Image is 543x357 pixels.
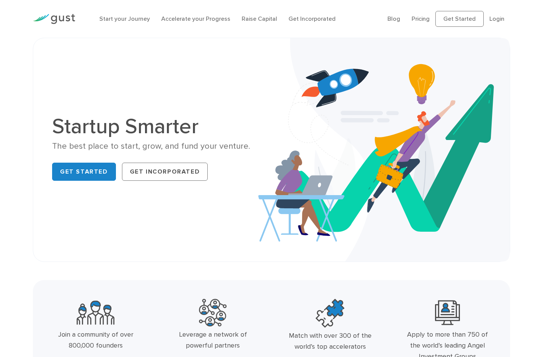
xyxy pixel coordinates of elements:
a: Raise Capital [242,15,277,22]
a: Start your Journey [99,15,150,22]
div: Match with over 300 of the world’s top accelerators [288,331,372,352]
img: Startup Smarter Hero [258,38,510,262]
a: Login [489,15,504,22]
a: Get Started [435,11,484,27]
a: Blog [387,15,400,22]
img: Top Accelerators [316,299,344,328]
div: The best place to start, grow, and fund your venture. [52,141,266,152]
a: Pricing [412,15,430,22]
div: Join a community of over 800,000 founders [53,329,138,351]
div: Leverage a network of powerful partners [171,329,255,351]
a: Get Incorporated [288,15,336,22]
a: Get Incorporated [122,163,208,181]
a: Accelerate your Progress [161,15,230,22]
a: Get Started [52,163,116,181]
img: Community Founders [77,299,114,326]
img: Powerful Partners [199,299,227,326]
img: Leading Angel Investment [435,299,460,326]
h1: Startup Smarter [52,116,266,137]
img: Gust Logo [33,14,75,24]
